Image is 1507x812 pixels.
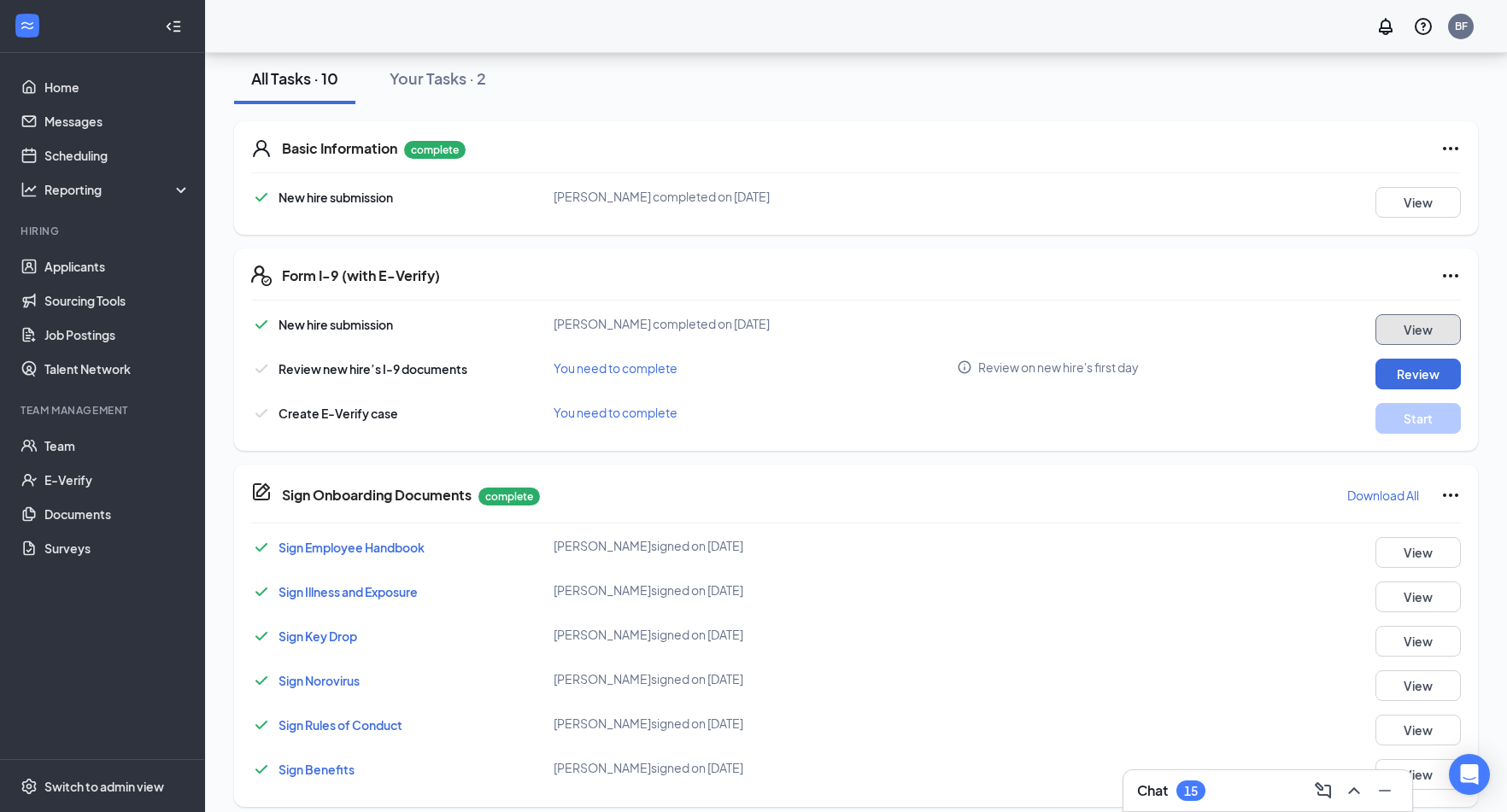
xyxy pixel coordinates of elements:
[478,488,540,505] p: complete
[282,139,397,158] h5: Basic Information
[251,403,272,424] svg: Checkmark
[554,670,957,687] div: [PERSON_NAME] signed on [DATE]
[251,715,272,735] svg: Checkmark
[1375,670,1461,701] button: View
[1184,784,1198,798] div: 15
[279,190,393,205] span: New hire submission
[554,405,677,420] span: You need to complete
[1440,138,1461,159] svg: Ellipses
[44,283,191,318] a: Sourcing Tools
[1440,485,1461,505] svg: Ellipses
[282,266,440,285] h5: Form I-9 (with E-Verify)
[554,581,957,599] div: [PERSON_NAME] signed on [DATE]
[1375,780,1395,801] svg: Minimize
[251,187,272,207] svg: Checkmark
[1371,777,1399,804] button: Minimize
[279,673,360,688] a: Sign Norovirus
[44,70,191,104] a: Home
[279,717,402,733] a: Sign Rules of Conduct
[554,626,957,643] div: [PERSON_NAME] signed on [DATE]
[44,181,191,198] div: Reporting
[554,715,957,732] div: [PERSON_NAME] signed on [DATE]
[251,359,272,379] svg: Checkmark
[251,482,272,502] svg: CompanyDocumentIcon
[251,67,338,89] div: All Tasks · 10
[251,670,272,691] svg: Checkmark
[1375,359,1461,389] button: Review
[404,141,466,159] p: complete
[1344,780,1364,801] svg: ChevronUp
[21,224,187,238] div: Hiring
[44,318,191,352] a: Job Postings
[279,540,425,555] a: Sign Employee Handbook
[44,352,191,386] a: Talent Network
[1375,314,1461,345] button: View
[978,359,1139,376] span: Review on new hire's first day
[1375,626,1461,657] button: View
[279,317,393,332] span: New hire submission
[554,759,957,776] div: [PERSON_NAME] signed on [DATE]
[1455,19,1468,33] div: BF
[251,266,272,286] svg: FormI9EVerifyIcon
[44,497,191,531] a: Documents
[279,762,355,777] a: Sign Benefits
[21,778,38,795] svg: Settings
[251,138,272,159] svg: User
[251,537,272,558] svg: Checkmark
[1440,266,1461,286] svg: Ellipses
[44,429,191,463] a: Team
[282,486,472,505] h5: Sign Onboarding Documents
[251,626,272,646] svg: Checkmark
[1340,777,1368,804] button: ChevronUp
[19,17,36,34] svg: WorkstreamLogo
[554,189,770,204] span: [PERSON_NAME] completed on [DATE]
[1449,754,1490,795] div: Open Intercom Messenger
[554,360,677,376] span: You need to complete
[279,628,357,644] a: Sign Key Drop
[957,359,972,375] svg: Info
[1375,715,1461,745] button: View
[44,138,191,172] a: Scheduling
[251,759,272,780] svg: Checkmark
[44,463,191,497] a: E-Verify
[44,104,191,138] a: Messages
[1375,16,1396,37] svg: Notifications
[1375,187,1461,218] button: View
[554,316,770,331] span: [PERSON_NAME] completed on [DATE]
[279,361,467,377] span: Review new hire’s I-9 documents
[279,584,418,599] a: Sign Illness and Exposure
[1413,16,1434,37] svg: QuestionInfo
[21,181,38,198] svg: Analysis
[1347,487,1419,504] p: Download All
[1346,482,1420,509] button: Download All
[390,67,486,89] div: Your Tasks · 2
[251,581,272,602] svg: Checkmark
[165,18,182,35] svg: Collapse
[279,406,398,421] span: Create E-Verify case
[21,403,187,418] div: Team Management
[44,531,191,565] a: Surveys
[1375,759,1461,790] button: View
[1375,581,1461,612] button: View
[1375,403,1461,434] button: Start
[251,314,272,335] svg: Checkmark
[44,249,191,283] a: Applicants
[1137,781,1168,800] h3: Chat
[1313,780,1334,801] svg: ComposeMessage
[44,778,164,795] div: Switch to admin view
[1375,537,1461,568] button: View
[1310,777,1337,804] button: ComposeMessage
[554,537,957,554] div: [PERSON_NAME] signed on [DATE]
